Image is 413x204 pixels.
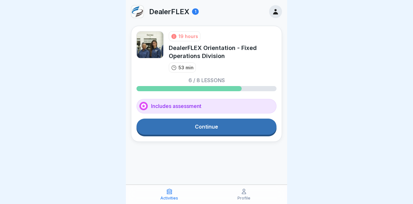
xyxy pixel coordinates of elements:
div: Includes assessment [136,99,277,113]
p: Activities [160,196,178,200]
p: 53 min [178,64,194,71]
div: 19 hours [178,33,198,40]
img: i9t9xm4adzi7c355m8tv0es1.png [131,5,144,18]
p: Profile [237,196,250,200]
p: DealerFLEX [149,7,189,16]
a: Continue [136,119,277,135]
div: 1 [192,8,199,15]
div: DealerFLEX Orientation - Fixed Operations Division [169,44,277,60]
img: v4gv5ils26c0z8ite08yagn2.png [136,31,164,58]
p: 6 / 8 lessons [188,78,225,83]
